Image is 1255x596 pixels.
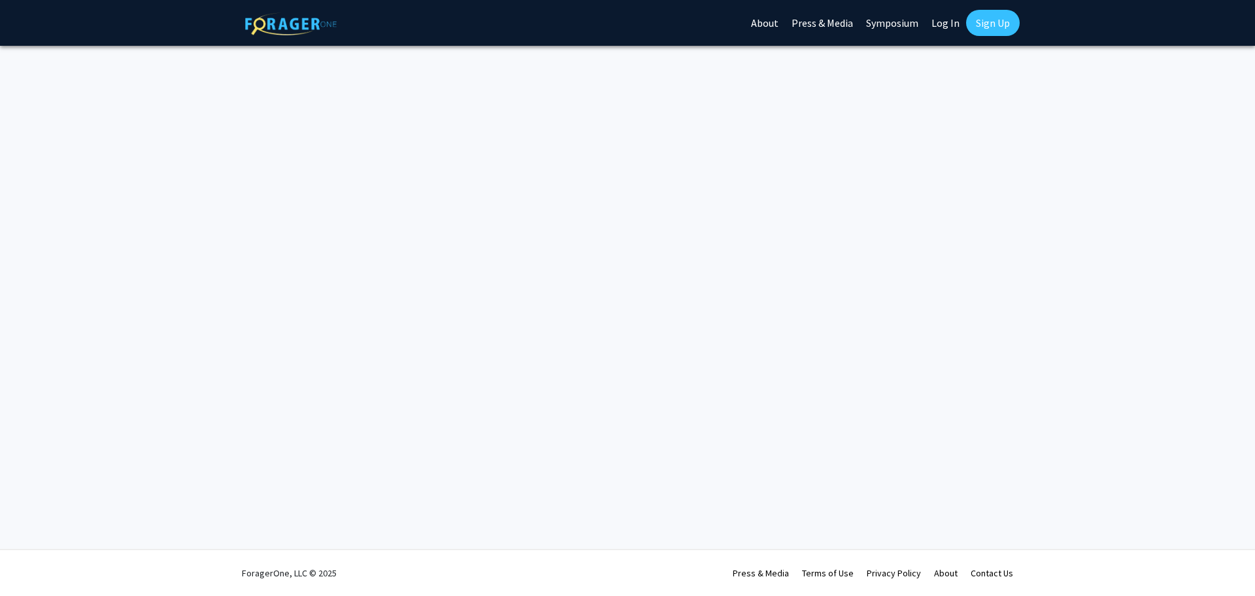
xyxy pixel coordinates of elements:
a: Sign Up [966,10,1020,36]
a: Press & Media [733,567,789,579]
a: Privacy Policy [867,567,921,579]
a: Terms of Use [802,567,854,579]
a: Contact Us [971,567,1013,579]
a: About [934,567,958,579]
img: ForagerOne Logo [245,12,337,35]
div: ForagerOne, LLC © 2025 [242,550,337,596]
